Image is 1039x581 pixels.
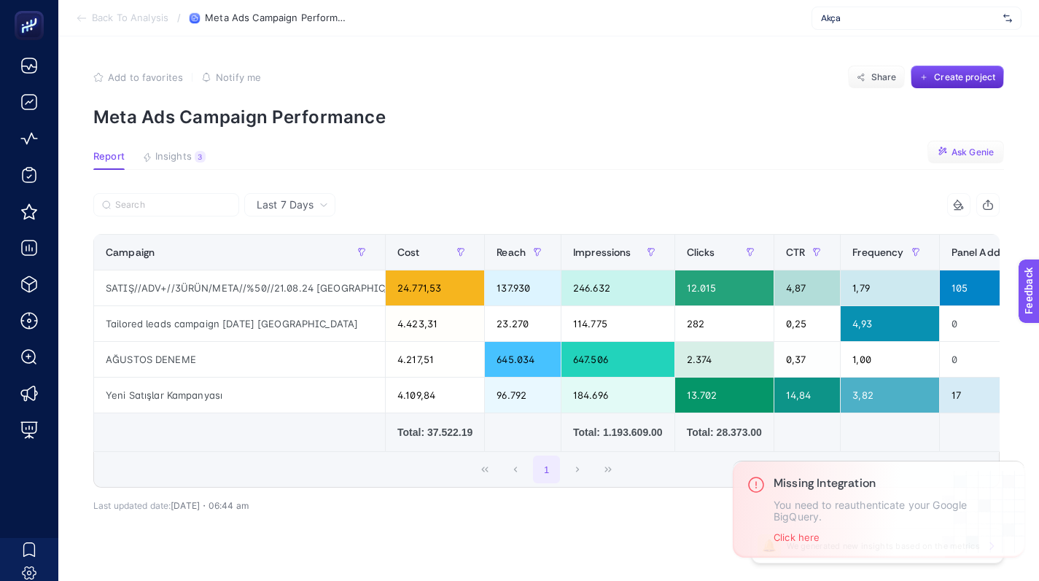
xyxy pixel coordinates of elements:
[497,246,526,258] span: Reach
[93,71,183,83] button: Add to favorites
[934,71,995,83] span: Create project
[9,4,55,16] span: Feedback
[675,378,774,413] div: 13.702
[774,499,1010,523] p: You need to reauthenticate your Google BigQuery.
[852,246,903,258] span: Frequency
[397,425,472,440] div: Total: 37.522.19
[841,342,938,377] div: 1,00
[821,12,997,24] span: Akça
[841,270,938,305] div: 1,79
[774,306,840,341] div: 0,25
[94,306,385,341] div: Tailored leads campaign [DATE] [GEOGRAPHIC_DATA]
[687,425,762,440] div: Total: 28.373.00
[774,476,1010,491] h3: Missing Integration
[108,71,183,83] span: Add to favorites
[573,246,631,258] span: Impressions
[561,306,674,341] div: 114.775
[397,246,420,258] span: Cost
[1003,11,1012,26] img: svg%3e
[386,378,484,413] div: 4.109,84
[774,342,840,377] div: 0,37
[774,270,840,305] div: 4,87
[386,342,484,377] div: 4.217,51
[94,270,385,305] div: SATIŞ//ADV+//3ÜRÜN/META//%50//21.08.24 [GEOGRAPHIC_DATA] - [GEOGRAPHIC_DATA]
[93,500,171,511] span: Last updated date:
[257,198,314,212] span: Last 7 Days
[561,378,674,413] div: 184.696
[171,500,249,511] span: [DATE]・06:44 am
[911,66,1004,89] button: Create project
[216,71,261,83] span: Notify me
[201,71,261,83] button: Notify me
[177,12,181,23] span: /
[841,378,938,413] div: 3,82
[848,66,905,89] button: Share
[155,151,192,163] span: Insights
[92,12,168,24] span: Back To Analysis
[485,306,561,341] div: 23.270
[205,12,351,24] span: Meta Ads Campaign Performance
[485,270,561,305] div: 137.930
[386,306,484,341] div: 4.423,31
[786,246,805,258] span: CTR
[115,200,230,211] input: Search
[871,71,897,83] span: Share
[774,378,840,413] div: 14,84
[952,147,994,158] span: Ask Genie
[573,425,663,440] div: Total: 1.193.609.00
[561,270,674,305] div: 246.632
[774,531,820,543] button: Click here
[952,246,1035,258] span: Panel Add to Cart
[94,342,385,377] div: AĞUSTOS DENEME
[675,270,774,305] div: 12.015
[485,378,561,413] div: 96.792
[386,270,484,305] div: 24.771,53
[195,151,206,163] div: 3
[94,378,385,413] div: Yeni Satışlar Kampanyası
[93,151,125,163] span: Report
[675,306,774,341] div: 282
[927,141,1004,164] button: Ask Genie
[675,342,774,377] div: 2.374
[485,342,561,377] div: 645.034
[93,106,1004,128] p: Meta Ads Campaign Performance
[561,342,674,377] div: 647.506
[93,217,1000,511] div: Last 7 Days
[533,456,561,483] button: 1
[106,246,155,258] span: Campaign
[841,306,938,341] div: 4,93
[687,246,715,258] span: Clicks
